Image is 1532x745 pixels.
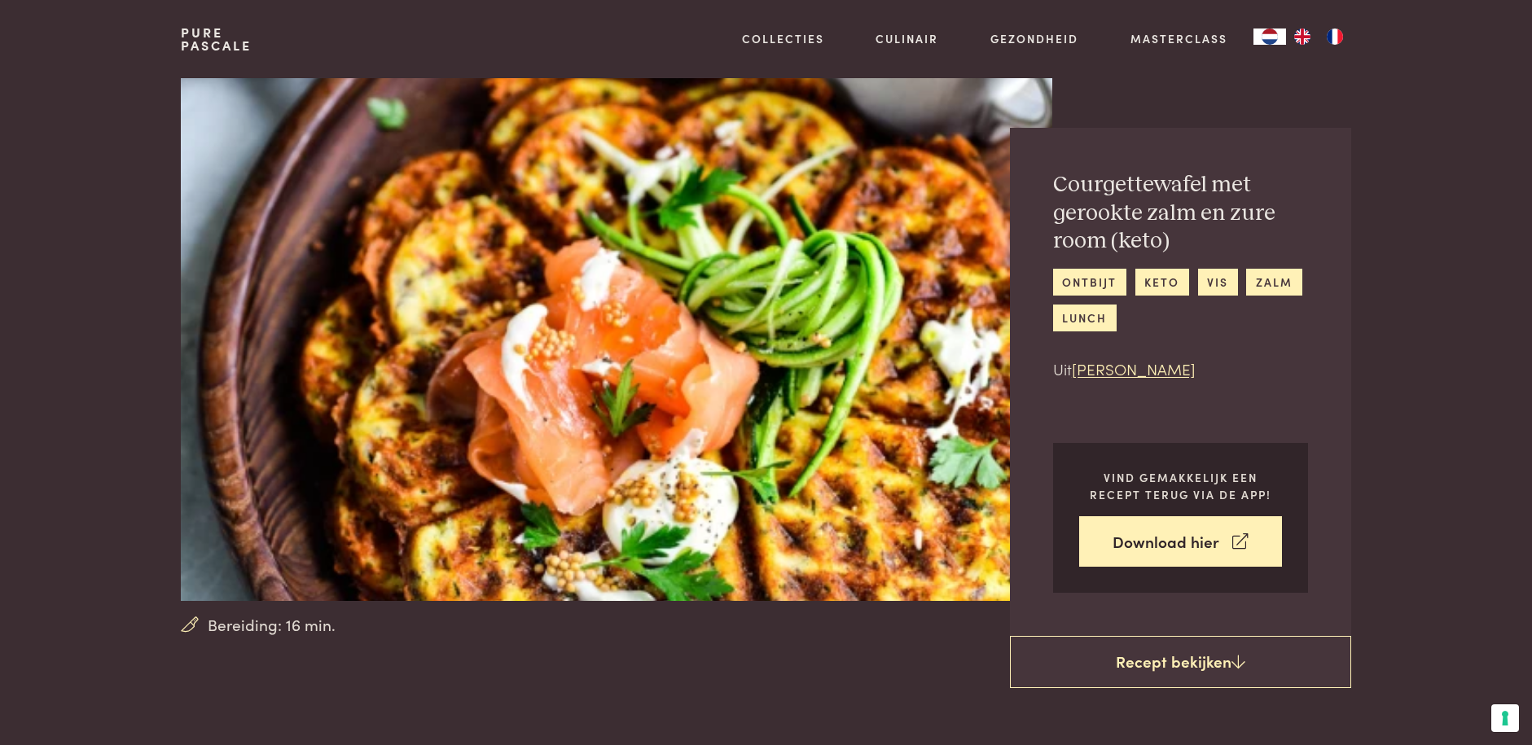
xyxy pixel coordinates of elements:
[1130,30,1227,47] a: Masterclass
[1079,469,1282,502] p: Vind gemakkelijk een recept terug via de app!
[1198,269,1238,296] a: vis
[1286,28,1351,45] ul: Language list
[1253,28,1351,45] aside: Language selected: Nederlands
[1246,269,1302,296] a: zalm
[208,613,336,637] span: Bereiding: 16 min.
[990,30,1078,47] a: Gezondheid
[1053,305,1117,331] a: lunch
[1053,171,1308,256] h2: Courgettewafel met gerookte zalm en zure room (keto)
[1491,704,1519,732] button: Uw voorkeuren voor toestemming voor trackingtechnologieën
[1010,636,1351,688] a: Recept bekijken
[1253,28,1286,45] a: NL
[742,30,824,47] a: Collecties
[1253,28,1286,45] div: Language
[1079,516,1282,568] a: Download hier
[181,78,1051,601] img: Courgettewafel met gerookte zalm en zure room (keto)
[1053,357,1308,381] p: Uit
[1319,28,1351,45] a: FR
[1135,269,1189,296] a: keto
[1053,269,1126,296] a: ontbijt
[1286,28,1319,45] a: EN
[181,26,252,52] a: PurePascale
[876,30,938,47] a: Culinair
[1072,357,1196,379] a: [PERSON_NAME]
